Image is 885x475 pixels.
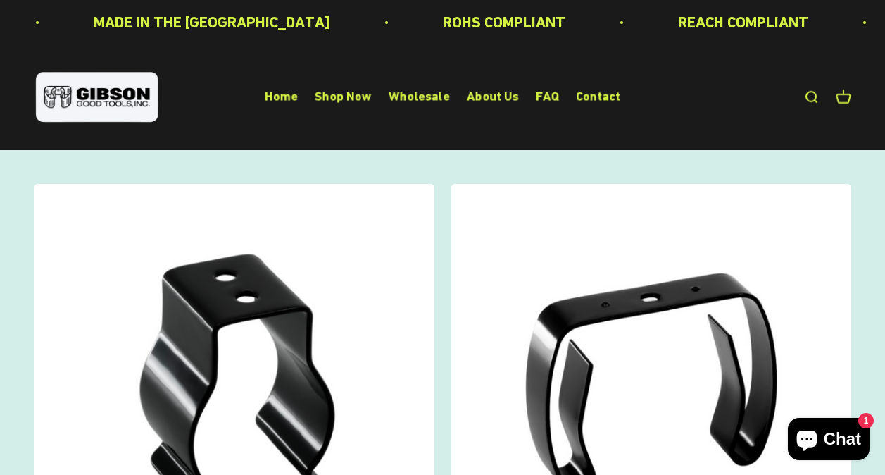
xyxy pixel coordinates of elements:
[536,90,559,104] a: FAQ
[265,90,298,104] a: Home
[576,90,620,104] a: Contact
[315,90,372,104] a: Shop Now
[389,90,450,104] a: Wholesale
[9,10,246,35] p: MADE IN THE [GEOGRAPHIC_DATA]
[358,10,481,35] p: ROHS COMPLIANT
[467,90,519,104] a: About Us
[784,418,874,464] inbox-online-store-chat: Shopify online store chat
[594,10,724,35] p: REACH COMPLIANT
